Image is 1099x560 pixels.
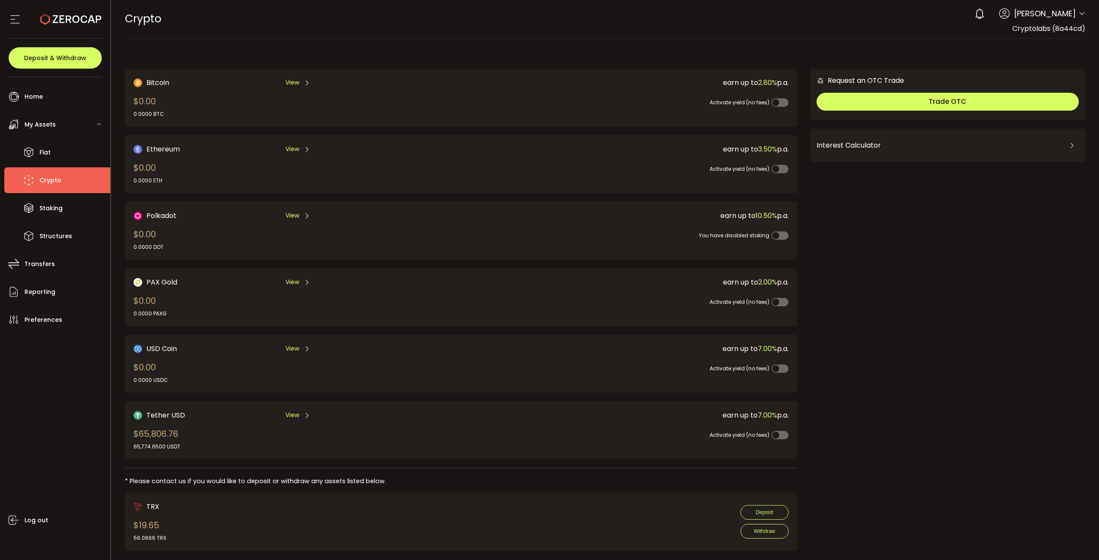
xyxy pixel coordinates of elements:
[285,411,299,420] span: View
[710,298,769,306] span: Activate yield (no fees)
[24,286,55,298] span: Reporting
[754,528,775,534] span: Withdraw
[285,78,299,87] span: View
[285,344,299,353] span: View
[134,427,180,451] div: $65,806.76
[134,161,162,185] div: $0.00
[445,144,788,154] div: earn up to p.a.
[134,79,142,87] img: Bitcoin
[39,230,72,242] span: Structures
[758,344,777,354] span: 7.00%
[146,144,180,154] span: Ethereum
[146,343,177,354] span: USD Coin
[24,118,56,131] span: My Assets
[134,278,142,287] img: PAX Gold
[699,232,769,239] span: You have disabled staking
[445,277,788,288] div: earn up to p.a.
[146,410,185,421] span: Tether USD
[146,210,176,221] span: Polkadot
[1056,519,1099,560] iframe: Chat Widget
[817,77,824,85] img: 6nGpN7MZ9FLuBP83NiajKbTRY4UzlzQtBKtCrLLspmCkSvCZHBKvY3NxgQaT5JnOQREvtQ257bXeeSTueZfAPizblJ+Fe8JwA...
[710,431,769,439] span: Activate yield (no fees)
[929,97,966,106] span: Trade OTC
[445,410,788,421] div: earn up to p.a.
[134,177,162,185] div: 0.0000 ETH
[445,210,788,221] div: earn up to p.a.
[1012,24,1085,33] span: Cryptolabs (8a44cd)
[285,278,299,287] span: View
[817,93,1079,111] button: Trade OTC
[9,47,102,69] button: Deposit & Withdraw
[817,135,1079,156] div: Interest Calculator
[146,277,177,288] span: PAX Gold
[445,343,788,354] div: earn up to p.a.
[810,75,904,86] div: Request an OTC Trade
[758,410,777,420] span: 7.00%
[134,443,180,451] div: 65,774.6500 USDT
[146,501,159,512] span: TRX
[134,345,142,353] img: USD Coin
[134,502,142,511] img: trx_portfolio.png
[24,91,43,103] span: Home
[758,78,777,88] span: 2.80%
[125,477,797,486] div: * Please contact us if you would like to deposit or withdraw any assets listed below.
[146,77,169,88] span: Bitcoin
[134,519,166,542] div: $19.65
[134,361,168,384] div: $0.00
[134,534,166,542] div: 56.0666 TRX
[758,277,777,287] span: 2.00%
[710,165,769,173] span: Activate yield (no fees)
[758,144,777,154] span: 3.50%
[24,314,62,326] span: Preferences
[134,376,168,384] div: 0.0000 USDC
[134,310,167,318] div: 0.0000 PAXG
[1014,8,1076,19] span: [PERSON_NAME]
[756,211,777,221] span: 10.50%
[39,146,51,159] span: Fiat
[741,505,789,520] button: Deposit
[134,212,142,220] img: DOT
[39,174,61,187] span: Crypto
[445,77,788,88] div: earn up to p.a.
[24,258,55,270] span: Transfers
[134,145,142,154] img: Ethereum
[285,145,299,154] span: View
[134,411,142,420] img: Tether USD
[24,514,48,527] span: Log out
[134,243,164,251] div: 0.0000 DOT
[24,55,86,61] span: Deposit & Withdraw
[39,202,63,215] span: Staking
[134,228,164,251] div: $0.00
[710,365,769,372] span: Activate yield (no fees)
[285,211,299,220] span: View
[756,509,773,515] span: Deposit
[134,294,167,318] div: $0.00
[134,95,164,118] div: $0.00
[741,524,789,539] button: Withdraw
[134,110,164,118] div: 0.0000 BTC
[710,99,769,106] span: Activate yield (no fees)
[125,11,161,26] span: Crypto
